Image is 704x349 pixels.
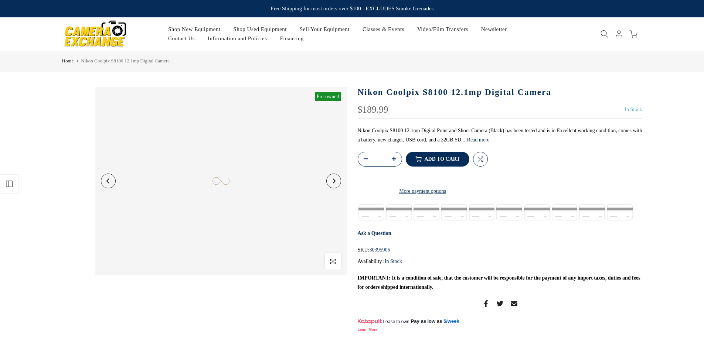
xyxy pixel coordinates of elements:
img: shopify pay [578,203,606,221]
img: visa [606,203,633,221]
button: Read more [467,137,490,143]
a: Newsletter [475,25,513,34]
span: Add to cart [425,157,460,162]
div: SKU: [358,245,642,254]
a: Video/Film Transfers [411,25,475,34]
a: Financing [273,34,310,43]
div: $189.99 [358,105,388,114]
button: Add to cart [406,152,469,167]
button: Previous [101,174,116,188]
a: Contact Us [161,34,201,43]
a: Shop Used Equipment [227,25,293,34]
img: apple pay [440,203,468,221]
img: amazon payments [385,203,413,221]
a: Ask a Question [358,230,391,236]
h1: Nikon Coolpix S8100 12.1mp Digital Camera [358,87,642,97]
a: Learn More [358,328,378,332]
a: More payment options [358,187,488,196]
a: Share on Twitter [497,299,503,308]
span: Lease to own [383,319,409,325]
img: paypal [551,203,578,221]
span: Nikon Coolpix S8100 12.1mp Digital Camera [81,58,170,64]
button: Next [326,174,341,188]
img: american express [413,203,441,221]
span: Pay as low as [411,318,442,325]
a: Shop New Equipment [161,25,227,34]
a: Share on Facebook [483,299,489,308]
a: $/week [443,318,459,325]
span: In Stock [625,107,642,112]
span: In Stock [385,259,402,264]
img: discover [468,203,496,221]
span: 30395906 [369,245,390,254]
a: Information and Policies [201,34,273,43]
a: Sell Your Equipment [293,25,356,34]
a: Classes & Events [356,25,411,34]
strong: IMPORTANT: It is a condition of sale, that the customer will be responsible for the payment of an... [358,275,640,290]
img: google pay [496,203,523,221]
img: synchrony [358,203,385,221]
a: Home [62,57,74,65]
img: master [523,203,551,221]
div: Availability : [358,257,642,266]
a: Share on Email [511,299,517,308]
strong: Free Shipping for most orders over $100 - EXCLUDES Smoke Grenades [271,6,433,11]
p: Nikon Coolpix S8100 12.1mp Digital Point and Shoot Camera (Black) has been tested and is in Excel... [358,126,642,144]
